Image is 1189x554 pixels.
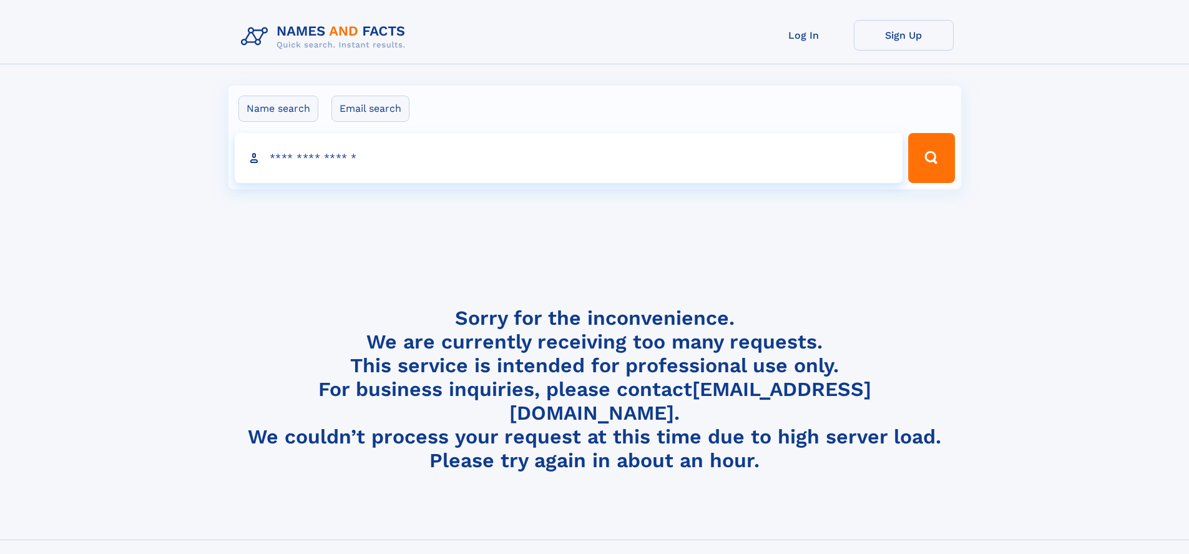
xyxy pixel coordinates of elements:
[754,20,854,51] a: Log In
[854,20,954,51] a: Sign Up
[509,377,871,425] a: [EMAIL_ADDRESS][DOMAIN_NAME]
[235,133,903,183] input: search input
[236,20,416,54] img: Logo Names and Facts
[236,306,954,473] h4: Sorry for the inconvenience. We are currently receiving too many requests. This service is intend...
[908,133,954,183] button: Search Button
[238,96,318,122] label: Name search
[331,96,409,122] label: Email search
